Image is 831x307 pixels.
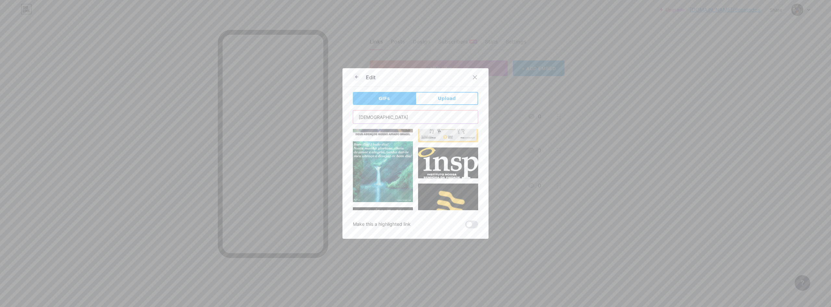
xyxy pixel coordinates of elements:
img: Gihpy [353,141,413,202]
img: Gihpy [418,184,478,244]
button: GIFs [353,92,415,105]
img: Gihpy [418,147,478,178]
input: Search [353,110,478,123]
div: Edit [366,73,376,81]
img: Gihpy [353,207,413,217]
div: Make this a highlighted link [353,221,411,228]
button: Upload [415,92,478,105]
span: Upload [438,95,456,102]
span: GIFs [378,95,390,102]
